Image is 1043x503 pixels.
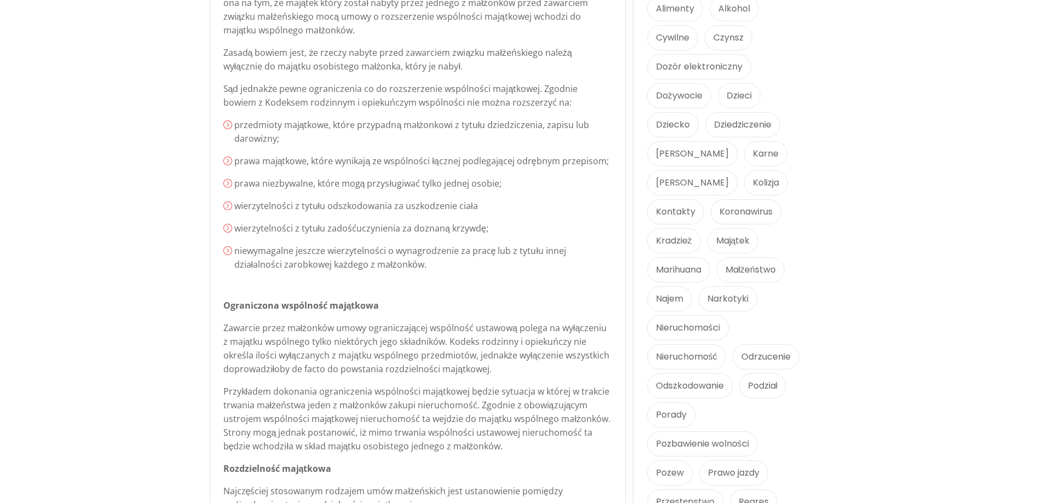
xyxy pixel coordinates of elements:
[234,118,612,146] p: przedmioty majątkowe, które przypadną małżonkowi z tytułu dziedziczenia, zapisu lub darowizny;
[647,373,733,398] a: Odszkodowanie
[234,154,612,168] p: prawa majątkowe, które wynikają ze wspólności łącznej podlegającej odrębnym przepisom;
[647,431,758,456] a: Pozbawienie wolności
[223,321,612,376] p: Zawarcie przez małżonków umowy ograniczającej wspólność ustawową polega na wyłączeniu z majątku w...
[223,385,612,453] p: Przykładem dokonania ograniczenia wspólności majątkowej będzie sytuacja w której w trakcie trwani...
[234,222,612,235] p: wierzytelności z tytułu zadośćuczynienia za doznaną krzywdę;
[699,460,768,485] a: Prawo jazdy
[223,462,332,475] strong: Rozdzielność majątkowa
[647,83,711,108] a: Dożywocie
[647,112,699,137] a: Dziecko
[647,402,695,427] a: Porady
[705,25,752,50] a: Czynsz
[234,244,612,271] p: niewymagalne jeszcze wierzytelności o wynagrodzenie za pracę lub z tytułu innej działalności zaro...
[733,344,799,369] a: Odrzucenie
[234,199,612,213] p: wierzytelności z tytułu odszkodowania za uszkodzenie ciała
[647,344,726,369] a: Nieruchomość
[647,25,698,50] a: Cywilne
[718,83,760,108] a: Dzieci
[647,257,710,282] a: Marihuana
[647,286,692,311] a: Najem
[647,141,737,166] a: [PERSON_NAME]
[744,170,788,195] a: Kolizja
[711,199,781,224] a: Koronawirus
[744,141,787,166] a: Karne
[705,112,780,137] a: Dziedziczenie
[647,54,751,79] a: Dozór elektroniczny
[739,373,787,398] a: Podział
[234,177,612,190] p: prawa niezbywalne, które mogą przysługiwać tylko jednej osobie;
[707,228,759,253] a: Majątek
[647,170,737,195] a: [PERSON_NAME]
[647,460,693,485] a: Pozew
[223,299,379,311] strong: Ograniczona wspólność majątkowa
[223,46,612,73] p: Zasadą bowiem jest, że rzeczy nabyte przed zawarciem związku małżeńskiego należą wyłącznie do maj...
[647,228,701,253] a: Kradzież
[699,286,757,311] a: Narkotyki
[223,82,612,109] p: Sąd jednakże pewne ograniczenia co do rozszerzenie wspólności majątkowej. Zgodnie bowiem z Kodeks...
[717,257,785,282] a: Małżeństwo
[647,199,704,224] a: Kontakty
[647,315,729,340] a: Nieruchomości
